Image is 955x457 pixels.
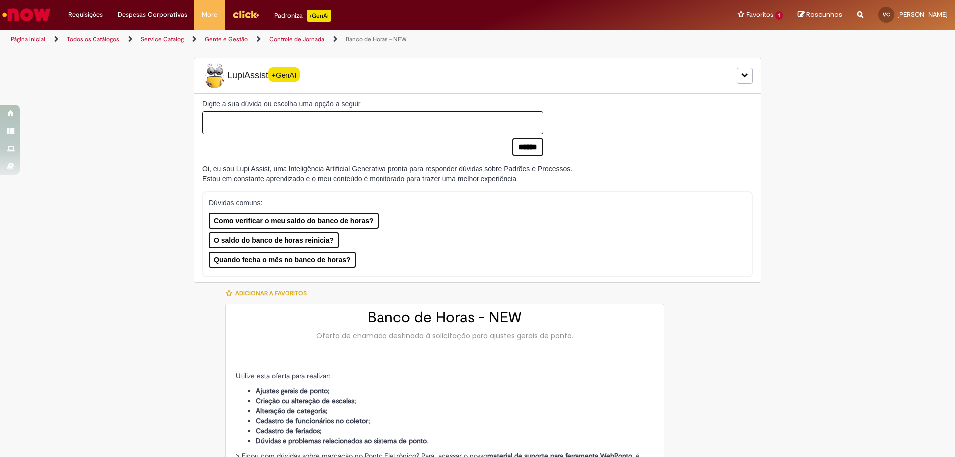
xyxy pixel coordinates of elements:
[775,11,783,20] span: 1
[806,10,842,19] span: Rascunhos
[236,331,654,341] div: Oferta de chamado destinada à solicitação para ajustes gerais de ponto.
[118,10,187,20] span: Despesas Corporativas
[202,99,543,109] label: Digite a sua dúvida ou escolha uma opção a seguir
[236,309,654,326] h2: Banco de Horas - NEW
[256,416,370,425] strong: Cadastro de funcionários no coletor;
[209,252,356,268] button: Quando fecha o mês no banco de horas?
[1,5,52,25] img: ServiceNow
[746,10,773,20] span: Favoritos
[346,35,407,43] a: Banco de Horas - NEW
[7,30,629,49] ul: Trilhas de página
[897,10,948,19] span: [PERSON_NAME]
[11,35,45,43] a: Página inicial
[194,58,761,93] div: LupiLupiAssist+GenAI
[68,10,103,20] span: Requisições
[232,7,259,22] img: click_logo_yellow_360x200.png
[256,426,322,435] strong: Cadastro de feriados;
[256,436,428,445] strong: Dúvidas e problemas relacionados ao sistema de ponto.
[202,63,227,88] img: Lupi
[268,67,300,82] span: +GenAI
[209,232,339,248] button: O saldo do banco de horas reinicia?
[205,35,248,43] a: Gente e Gestão
[67,35,119,43] a: Todos os Catálogos
[141,35,184,43] a: Service Catalog
[307,10,331,22] p: +GenAi
[269,35,324,43] a: Controle de Jornada
[235,289,307,297] span: Adicionar a Favoritos
[274,10,331,22] div: Padroniza
[883,11,890,18] span: VC
[202,10,217,20] span: More
[202,63,300,88] span: LupiAssist
[256,386,330,395] strong: Ajustes gerais de ponto;
[202,164,572,183] div: Oi, eu sou Lupi Assist, uma Inteligência Artificial Generativa pronta para responder dúvidas sobr...
[256,396,356,405] strong: Criação ou alteração de escalas;
[798,10,842,20] a: Rascunhos
[256,406,328,415] strong: Alteração de categoria;
[209,198,733,208] p: Dúvidas comuns:
[236,371,330,380] span: Utilize esta oferta para realizar:
[209,213,379,229] button: Como verificar o meu saldo do banco de horas?
[225,283,312,304] button: Adicionar a Favoritos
